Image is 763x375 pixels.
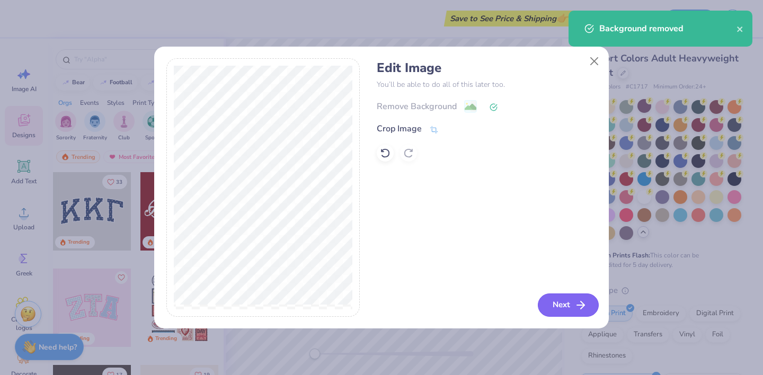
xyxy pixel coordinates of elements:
button: Next [538,293,599,317]
p: You’ll be able to do all of this later too. [377,79,597,90]
div: Crop Image [377,122,422,135]
button: close [737,22,744,35]
h4: Edit Image [377,60,597,76]
button: Close [584,51,605,71]
div: Background removed [599,22,737,35]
